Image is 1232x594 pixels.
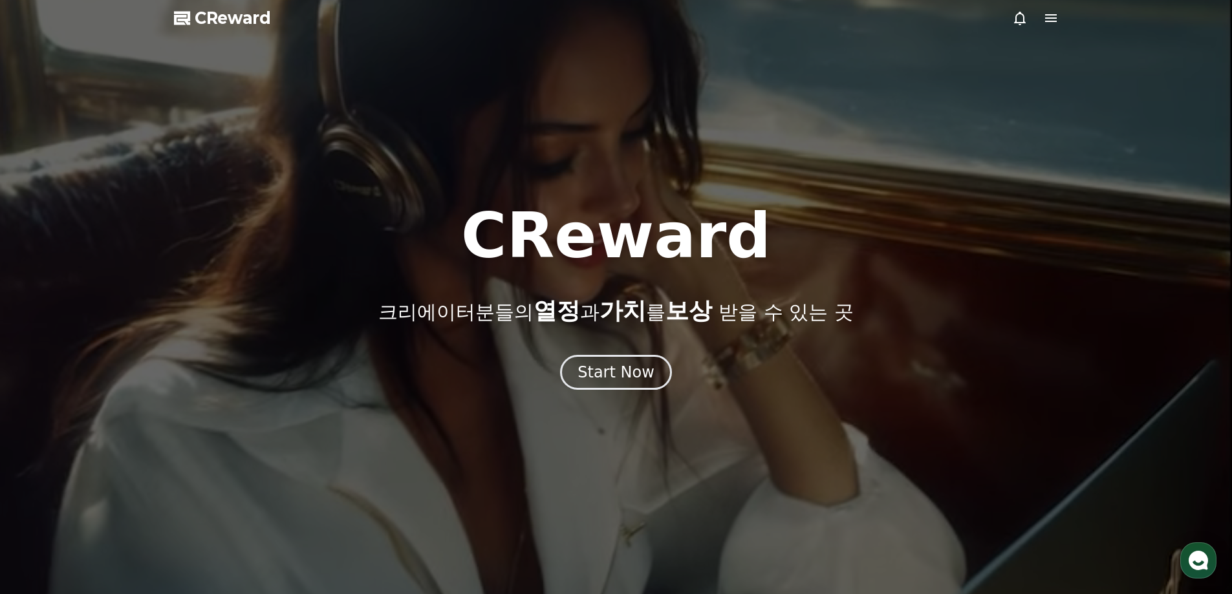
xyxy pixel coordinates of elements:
[600,297,646,324] span: 가치
[167,410,248,442] a: 설정
[534,297,580,324] span: 열정
[41,429,49,440] span: 홈
[118,430,134,440] span: 대화
[85,410,167,442] a: 대화
[560,368,672,380] a: Start Now
[4,410,85,442] a: 홈
[200,429,215,440] span: 설정
[578,362,654,383] div: Start Now
[195,8,271,28] span: CReward
[665,297,712,324] span: 보상
[560,355,672,390] button: Start Now
[174,8,271,28] a: CReward
[461,205,771,267] h1: CReward
[378,298,853,324] p: 크리에이터분들의 과 를 받을 수 있는 곳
